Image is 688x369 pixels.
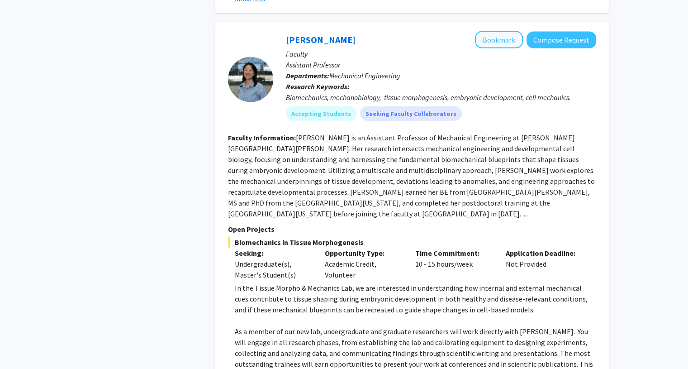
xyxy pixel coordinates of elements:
p: Open Projects [228,224,596,235]
p: Time Commitment: [415,248,492,259]
div: Undergraduate(s), Master's Student(s) [235,259,312,280]
button: Add Shinuo Weng to Bookmarks [475,31,523,48]
b: Research Keywords: [286,82,350,91]
p: Assistant Professor [286,59,596,70]
div: Biomechanics, mechanobiology, tissue morphogenesis, embryonic development, cell mechanics. [286,92,596,103]
p: Faculty [286,48,596,59]
div: Not Provided [499,248,589,280]
p: In the Tissue Morpho & Mechanics Lab, we are interested in understanding how internal and externa... [235,283,596,315]
span: Biomechanics in Tissue Morphogenesis [228,237,596,248]
div: 10 - 15 hours/week [408,248,499,280]
mat-chip: Seeking Faculty Collaborators [360,106,462,121]
fg-read-more: [PERSON_NAME] is an Assistant Professor of Mechanical Engineering at [PERSON_NAME][GEOGRAPHIC_DAT... [228,133,595,218]
p: Seeking: [235,248,312,259]
span: Mechanical Engineering [329,71,400,80]
div: Academic Credit, Volunteer [318,248,408,280]
button: Compose Request to Shinuo Weng [527,32,596,48]
p: Application Deadline: [506,248,583,259]
b: Faculty Information: [228,133,296,142]
iframe: Chat [7,328,38,362]
b: Departments: [286,71,329,80]
a: [PERSON_NAME] [286,34,356,45]
p: Opportunity Type: [325,248,402,259]
mat-chip: Accepting Students [286,106,356,121]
